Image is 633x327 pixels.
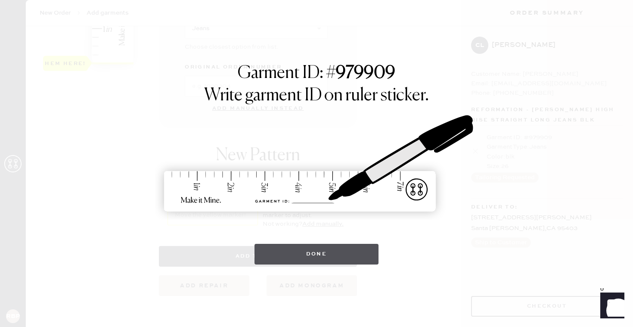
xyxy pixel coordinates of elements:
h1: Write garment ID on ruler sticker. [204,85,429,106]
h1: Garment ID: # [238,63,395,85]
button: Done [254,244,379,265]
strong: 979909 [336,65,395,82]
img: ruler-sticker-sharpie.svg [155,93,478,235]
iframe: Front Chat [592,288,629,325]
